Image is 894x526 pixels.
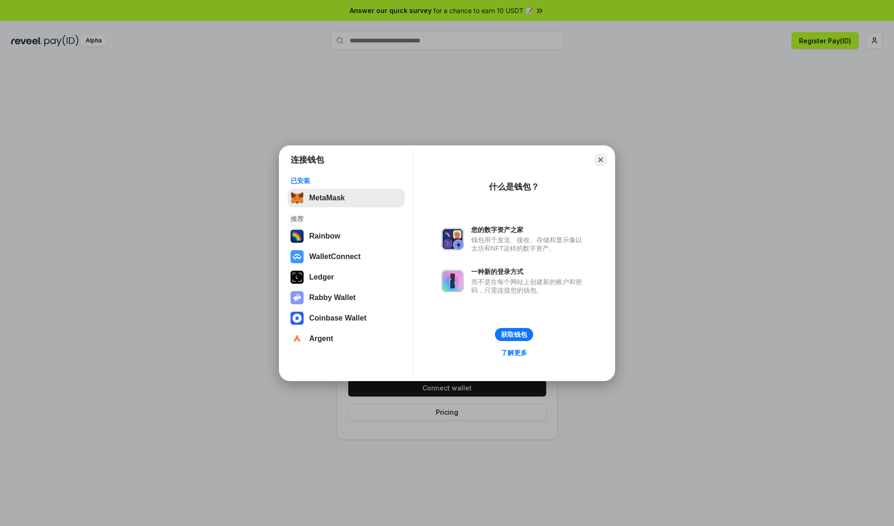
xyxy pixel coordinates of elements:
[291,154,324,165] h1: 连接钱包
[501,348,527,357] div: 了解更多
[471,278,587,294] div: 而不是在每个网站上创建新的账户和密码，只需连接您的钱包。
[291,332,304,345] img: svg+xml,%3Csvg%20width%3D%2228%22%20height%3D%2228%22%20viewBox%3D%220%200%2028%2028%22%20fill%3D...
[309,314,366,322] div: Coinbase Wallet
[291,250,304,263] img: svg+xml,%3Csvg%20width%3D%2228%22%20height%3D%2228%22%20viewBox%3D%220%200%2028%2028%22%20fill%3D...
[288,268,405,287] button: Ledger
[471,225,587,234] div: 您的数字资产之家
[288,227,405,246] button: Rainbow
[489,181,539,192] div: 什么是钱包？
[291,230,304,243] img: svg+xml,%3Csvg%20width%3D%22120%22%20height%3D%22120%22%20viewBox%3D%220%200%20120%20120%22%20fil...
[309,335,333,343] div: Argent
[288,329,405,348] button: Argent
[309,232,340,240] div: Rainbow
[441,228,464,250] img: svg+xml,%3Csvg%20xmlns%3D%22http%3A%2F%2Fwww.w3.org%2F2000%2Fsvg%22%20fill%3D%22none%22%20viewBox...
[288,288,405,307] button: Rabby Wallet
[291,191,304,205] img: svg+xml,%3Csvg%20fill%3D%22none%22%20height%3D%2233%22%20viewBox%3D%220%200%2035%2033%22%20width%...
[471,267,587,276] div: 一种新的登录方式
[309,294,356,302] div: Rabby Wallet
[291,312,304,325] img: svg+xml,%3Csvg%20width%3D%2228%22%20height%3D%2228%22%20viewBox%3D%220%200%2028%2028%22%20fill%3D...
[441,270,464,292] img: svg+xml,%3Csvg%20xmlns%3D%22http%3A%2F%2Fwww.w3.org%2F2000%2Fsvg%22%20fill%3D%22none%22%20viewBox...
[291,177,402,185] div: 已安装
[501,330,527,339] div: 获取钱包
[288,309,405,328] button: Coinbase Wallet
[291,291,304,304] img: svg+xml,%3Csvg%20xmlns%3D%22http%3A%2F%2Fwww.w3.org%2F2000%2Fsvg%22%20fill%3D%22none%22%20viewBox...
[495,347,533,359] a: 了解更多
[309,194,345,202] div: MetaMask
[309,253,361,261] div: WalletConnect
[291,271,304,284] img: svg+xml,%3Csvg%20xmlns%3D%22http%3A%2F%2Fwww.w3.org%2F2000%2Fsvg%22%20width%3D%2228%22%20height%3...
[288,247,405,266] button: WalletConnect
[291,215,402,223] div: 推荐
[471,236,587,253] div: 钱包用于发送、接收、存储和显示像以太坊和NFT这样的数字资产。
[288,189,405,207] button: MetaMask
[594,153,607,166] button: Close
[495,328,533,341] button: 获取钱包
[309,273,334,281] div: Ledger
